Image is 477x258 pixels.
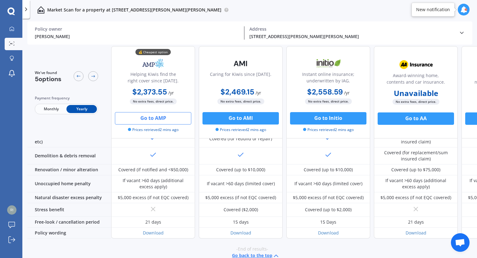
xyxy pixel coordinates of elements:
[168,90,174,96] span: / yr
[202,112,279,125] button: Go to AMI
[128,127,179,133] span: Prices retrieved 2 mins ago
[220,87,254,97] b: $2,469.15
[224,207,258,213] div: Covered ($2,000)
[304,167,353,173] div: Covered (up to $10,000)
[290,112,366,125] button: Go to Initio
[7,205,16,215] img: a61ce8657424fc5b0d669d6407175629
[27,203,111,217] div: Stress benefit
[379,150,453,162] div: Covered (for replacement/sum insured claim)
[233,219,249,225] div: 15 days
[116,71,190,86] div: Helping Kiwis find the right cover since [DATE].
[130,98,177,104] span: No extra fees, direct price.
[293,195,364,201] div: $5,000 excess (if not EQC covered)
[294,181,362,187] div: If vacant >60 days (limited cover)
[35,95,98,101] div: Payment frequency
[395,57,436,72] img: AA.webp
[380,195,451,201] div: $5,000 excess (if not EQC covered)
[145,219,161,225] div: 21 days
[391,167,440,173] div: Covered (up to $75,000)
[216,127,266,133] span: Prices retrieved 2 mins ago
[35,75,61,83] span: 5 options
[210,71,271,86] div: Caring for Kiwis since [DATE].
[416,7,450,13] div: New notification
[344,90,350,96] span: / yr
[406,230,426,236] a: Download
[118,195,189,201] div: $5,000 excess (if not EQC covered)
[209,136,272,142] div: Covered (for rebuild or repair)
[230,230,251,236] a: Download
[394,90,438,96] b: Unavailable
[216,167,265,173] div: Covered (up to $10,000)
[115,112,191,125] button: Go to AMP
[292,71,365,86] div: Instant online insurance; underwritten by IAG.
[408,219,424,225] div: 21 days
[35,70,61,76] span: We've found
[132,87,167,97] b: $2,373.55
[35,26,239,32] div: Policy owner
[37,6,45,14] img: home-and-contents.b802091223b8502ef2dd.svg
[66,105,97,113] span: Yearly
[116,177,190,190] div: If vacant >60 days (additional excess apply)
[35,33,239,40] div: [PERSON_NAME]
[308,56,349,71] img: Initio.webp
[27,217,111,228] div: Free-look / cancellation period
[318,230,339,236] a: Download
[207,181,275,187] div: If vacant >60 days (limited cover)
[307,87,343,97] b: $2,558.59
[220,56,261,71] img: AMI-text-1.webp
[217,98,264,104] span: No extra fees, direct price.
[305,98,352,104] span: No extra fees, direct price.
[118,167,188,173] div: Covered (if notified and <$50,000)
[143,230,164,236] a: Download
[27,147,111,164] div: Demolition & debris removal
[133,56,174,71] img: AMP.webp
[47,7,221,13] p: Market Scan for a property at [STREET_ADDRESS][PERSON_NAME][PERSON_NAME]
[27,164,111,175] div: Renovation / minor alteration
[256,90,261,96] span: / yr
[27,175,111,192] div: Unoccupied home penalty
[378,112,454,125] button: Go to AA
[249,33,454,40] div: [STREET_ADDRESS][PERSON_NAME][PERSON_NAME]
[451,233,470,252] a: Open chat
[27,130,111,147] div: Related costs (legal, surveyor, etc)
[305,207,352,213] div: Covered (up to $2,000)
[379,72,452,88] div: Award-winning home, contents and car insurance.
[135,49,171,55] div: 💰 Cheapest option
[379,133,453,145] div: Covered (for replacement/sum insured claim)
[249,26,454,32] div: Address
[379,177,453,190] div: If vacant >60 days (additional excess apply)
[320,219,336,225] div: 15 Days
[36,105,66,113] span: Monthly
[205,195,276,201] div: $5,000 excess (if not EQC covered)
[27,192,111,203] div: Natural disaster excess penalty
[27,228,111,238] div: Policy wording
[393,99,439,105] span: No extra fees, direct price.
[236,246,268,252] span: -End of results-
[303,127,354,133] span: Prices retrieved 2 mins ago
